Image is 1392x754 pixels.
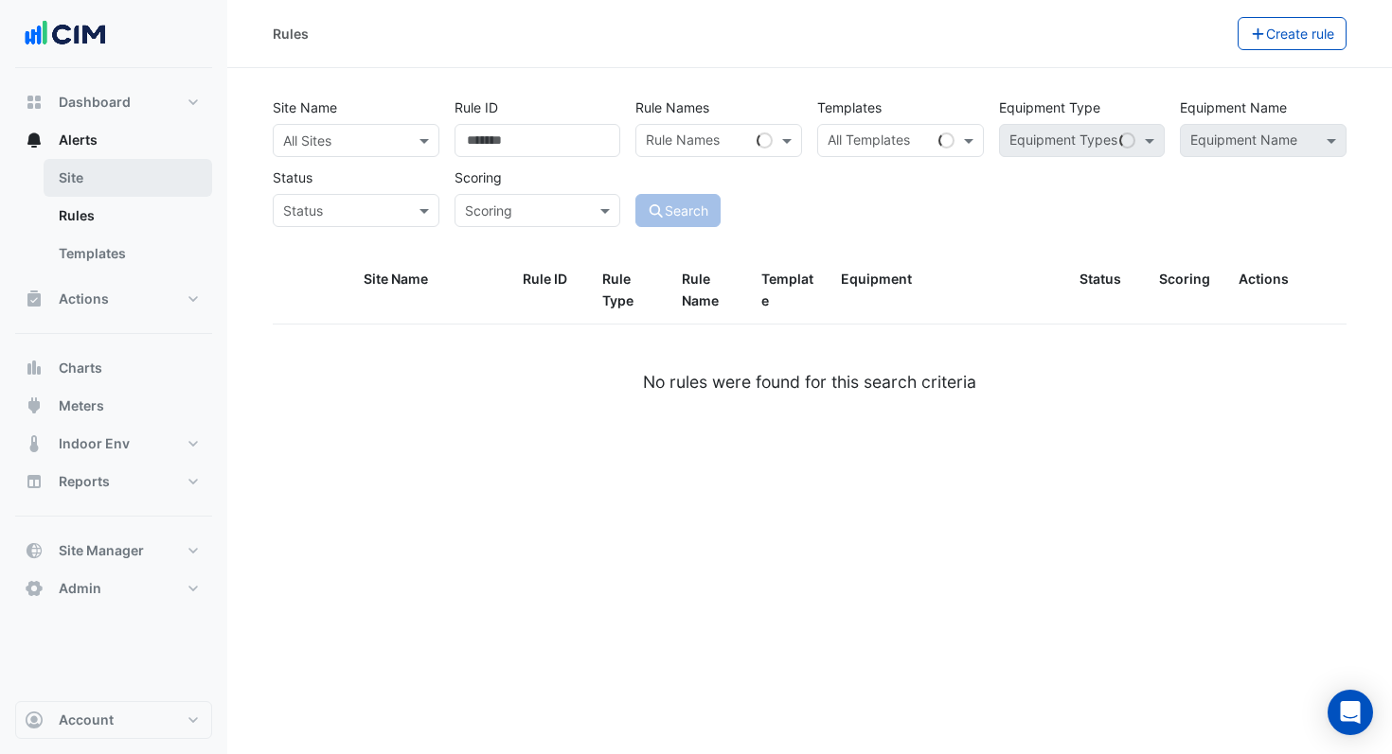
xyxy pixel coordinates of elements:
[455,161,502,194] label: Scoring
[15,425,212,463] button: Indoor Env
[761,269,818,312] div: Template
[15,387,212,425] button: Meters
[25,472,44,491] app-icon: Reports
[25,289,44,308] app-icon: Actions
[841,269,1057,290] div: Equipment
[44,235,212,272] a: Templates
[1007,130,1117,154] div: Equipment Types
[1187,130,1297,154] div: Equipment Name
[59,289,109,308] span: Actions
[59,710,114,729] span: Account
[643,130,720,154] div: Rule Names
[59,396,104,415] span: Meters
[25,93,44,112] app-icon: Dashboard
[273,161,312,194] label: Status
[1159,269,1216,290] div: Scoring
[273,91,337,124] label: Site Name
[15,121,212,159] button: Alerts
[1180,91,1287,124] label: Equipment Name
[15,83,212,121] button: Dashboard
[25,434,44,453] app-icon: Indoor Env
[44,159,212,197] a: Site
[1080,269,1136,290] div: Status
[44,197,212,235] a: Rules
[25,541,44,560] app-icon: Site Manager
[25,579,44,598] app-icon: Admin
[635,91,709,124] label: Rule Names
[15,701,212,739] button: Account
[523,269,580,290] div: Rule ID
[455,91,498,124] label: Rule ID
[59,131,98,149] span: Alerts
[15,532,212,570] button: Site Manager
[59,472,110,491] span: Reports
[1328,690,1373,735] div: Open Intercom Messenger
[25,396,44,415] app-icon: Meters
[15,280,212,318] button: Actions
[273,370,1347,395] div: No rules were found for this search criteria
[682,269,739,312] div: Rule Name
[25,131,44,149] app-icon: Alerts
[59,579,101,598] span: Admin
[999,91,1100,124] label: Equipment Type
[15,463,212,500] button: Reports
[59,434,130,453] span: Indoor Env
[1238,17,1347,50] button: Create rule
[15,570,212,607] button: Admin
[825,130,910,154] div: All Templates
[15,159,212,280] div: Alerts
[59,359,102,377] span: Charts
[817,91,882,124] label: Templates
[1239,269,1335,290] div: Actions
[273,24,309,44] div: Rules
[15,349,212,387] button: Charts
[59,93,131,112] span: Dashboard
[602,269,659,312] div: Rule Type
[25,359,44,377] app-icon: Charts
[364,269,500,290] div: Site Name
[59,541,144,560] span: Site Manager
[23,15,108,53] img: Company Logo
